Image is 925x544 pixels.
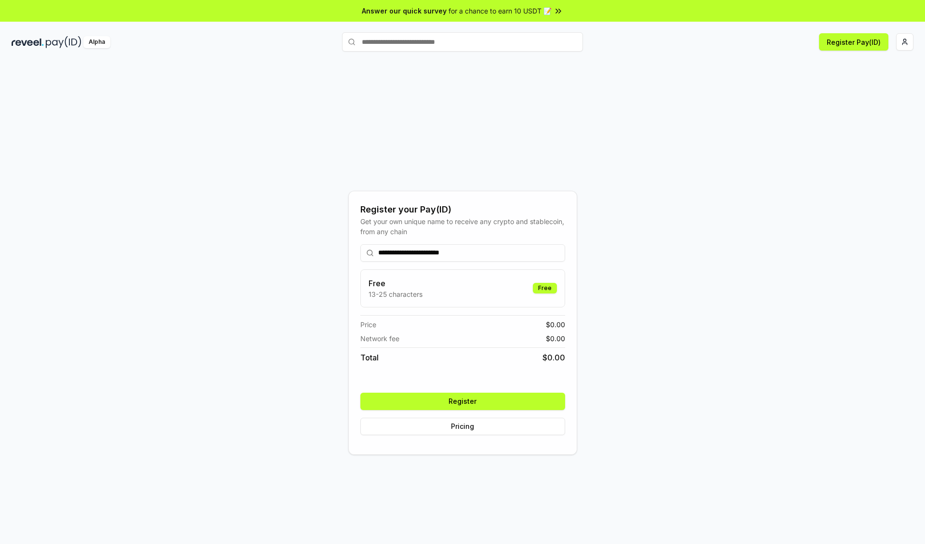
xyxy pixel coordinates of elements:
[360,319,376,330] span: Price
[83,36,110,48] div: Alpha
[546,319,565,330] span: $ 0.00
[533,283,557,293] div: Free
[360,418,565,435] button: Pricing
[369,289,423,299] p: 13-25 characters
[360,393,565,410] button: Register
[362,6,447,16] span: Answer our quick survey
[360,333,399,344] span: Network fee
[369,278,423,289] h3: Free
[449,6,552,16] span: for a chance to earn 10 USDT 📝
[546,333,565,344] span: $ 0.00
[360,216,565,237] div: Get your own unique name to receive any crypto and stablecoin, from any chain
[12,36,44,48] img: reveel_dark
[46,36,81,48] img: pay_id
[542,352,565,363] span: $ 0.00
[360,203,565,216] div: Register your Pay(ID)
[360,352,379,363] span: Total
[819,33,888,51] button: Register Pay(ID)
